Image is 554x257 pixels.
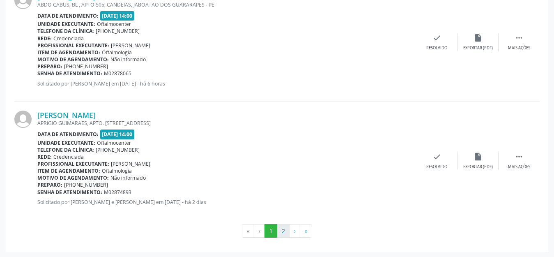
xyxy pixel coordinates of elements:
div: Exportar (PDF) [463,45,493,51]
div: Exportar (PDF) [463,164,493,170]
div: Resolvido [426,164,447,170]
i: insert_drive_file [474,152,483,161]
span: [PERSON_NAME] [111,160,150,167]
span: Credenciada [53,153,84,160]
b: Senha de atendimento: [37,70,102,77]
button: Go to last page [300,224,312,238]
span: [PHONE_NUMBER] [96,146,140,153]
b: Motivo de agendamento: [37,174,109,181]
ul: Pagination [14,224,540,238]
b: Motivo de agendamento: [37,56,109,63]
i:  [515,33,524,42]
span: [DATE] 14:00 [100,11,135,21]
span: Não informado [110,56,146,63]
b: Item de agendamento: [37,167,100,174]
button: Go to page 2 [277,224,290,238]
span: M02878065 [104,70,131,77]
span: Não informado [110,174,146,181]
i: insert_drive_file [474,33,483,42]
span: M02874893 [104,189,131,196]
b: Senha de atendimento: [37,189,102,196]
span: Oftalmologia [102,49,132,56]
div: Mais ações [508,164,530,170]
p: Solicitado por [PERSON_NAME] e [PERSON_NAME] em [DATE] - há 2 dias [37,199,416,206]
b: Profissional executante: [37,160,109,167]
b: Item de agendamento: [37,49,100,56]
span: [PHONE_NUMBER] [64,181,108,188]
i:  [515,152,524,161]
span: [PERSON_NAME] [111,42,150,49]
a: [PERSON_NAME] [37,111,96,120]
span: Oftalmocenter [97,139,131,146]
b: Data de atendimento: [37,131,99,138]
img: img [14,111,32,128]
b: Preparo: [37,181,62,188]
p: Solicitado por [PERSON_NAME] em [DATE] - há 6 horas [37,80,416,87]
b: Data de atendimento: [37,12,99,19]
span: Oftalmologia [102,167,132,174]
b: Telefone da clínica: [37,28,94,35]
i: check [432,152,441,161]
div: Mais ações [508,45,530,51]
div: APRIGIO GUIMARAES, APTO. [STREET_ADDRESS] [37,120,416,127]
b: Unidade executante: [37,21,95,28]
b: Rede: [37,35,52,42]
b: Preparo: [37,63,62,70]
b: Rede: [37,153,52,160]
b: Unidade executante: [37,139,95,146]
span: Oftalmocenter [97,21,131,28]
span: [DATE] 14:00 [100,130,135,139]
span: [PHONE_NUMBER] [64,63,108,70]
div: ABDO CABUS, BL , APTO 505, CANDEIAS, JABOATAO DOS GUARARAPES - PE [37,1,416,8]
b: Telefone da clínica: [37,146,94,153]
button: Go to page 1 [264,224,277,238]
span: [PHONE_NUMBER] [96,28,140,35]
i: check [432,33,441,42]
b: Profissional executante: [37,42,109,49]
div: Resolvido [426,45,447,51]
button: Go to next page [289,224,300,238]
span: Credenciada [53,35,84,42]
